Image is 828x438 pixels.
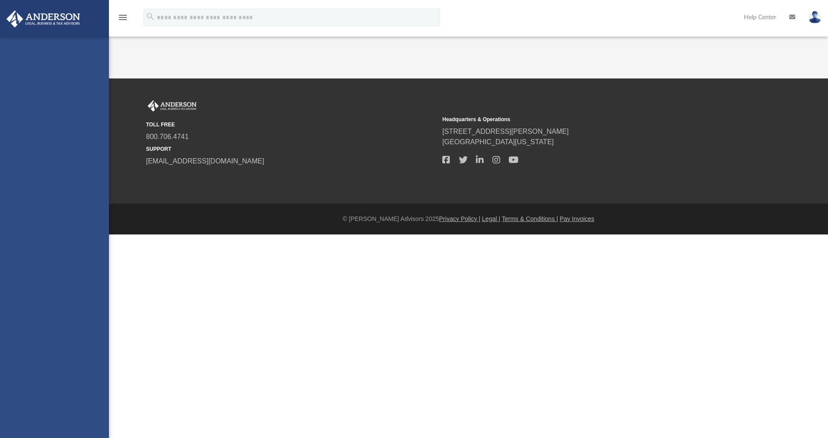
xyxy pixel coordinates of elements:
[146,145,436,153] small: SUPPORT
[146,12,155,21] i: search
[109,214,828,224] div: © [PERSON_NAME] Advisors 2025
[146,100,198,112] img: Anderson Advisors Platinum Portal
[146,133,189,140] a: 800.706.4741
[146,157,264,165] a: [EMAIL_ADDRESS][DOMAIN_NAME]
[4,10,83,27] img: Anderson Advisors Platinum Portal
[146,121,436,129] small: TOLL FREE
[808,11,821,24] img: User Pic
[560,215,594,222] a: Pay Invoices
[502,215,558,222] a: Terms & Conditions |
[442,115,733,123] small: Headquarters & Operations
[442,138,554,146] a: [GEOGRAPHIC_DATA][US_STATE]
[442,128,569,135] a: [STREET_ADDRESS][PERSON_NAME]
[118,12,128,23] i: menu
[439,215,481,222] a: Privacy Policy |
[118,17,128,23] a: menu
[482,215,500,222] a: Legal |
